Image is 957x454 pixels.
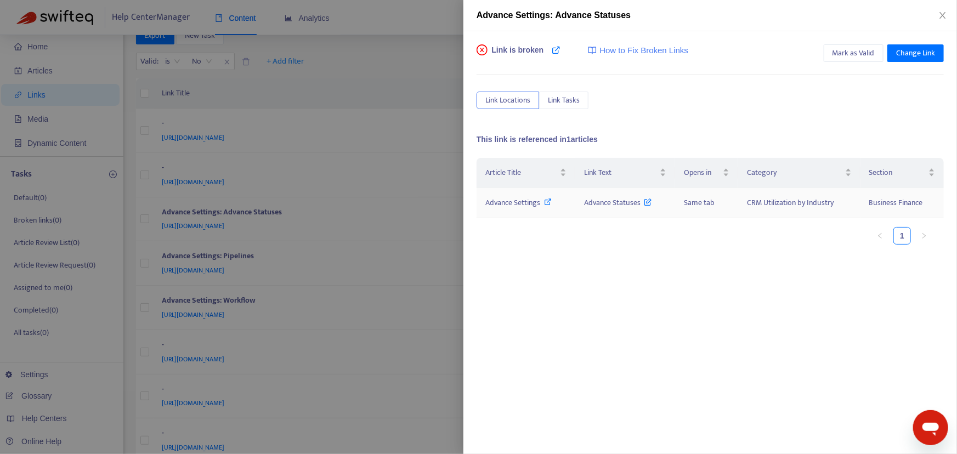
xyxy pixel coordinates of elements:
th: Link Text [575,158,675,188]
button: Change Link [887,44,944,62]
span: How to Fix Broken Links [599,44,688,57]
span: Link Tasks [548,94,580,106]
span: Link Locations [485,94,530,106]
a: 1 [894,228,910,244]
span: Change Link [896,47,935,59]
img: image-link [588,46,597,55]
span: Opens in [684,167,721,179]
span: Advance Settings [485,196,540,209]
th: Section [860,158,944,188]
span: Business Finance [869,196,923,209]
li: Next Page [915,227,933,245]
span: CRM Utilization by Industry [747,196,834,209]
span: Mark as Valid [833,47,875,59]
span: Advance Statuses [584,196,652,209]
iframe: Button to launch messaging window [913,410,948,445]
button: Link Tasks [539,92,588,109]
span: close-circle [477,44,488,55]
button: Mark as Valid [824,44,884,62]
span: Category [747,167,843,179]
span: right [921,232,927,239]
th: Opens in [675,158,738,188]
button: Link Locations [477,92,539,109]
span: Section [869,167,926,179]
span: Link is broken [492,44,544,66]
span: left [877,232,884,239]
span: Article Title [485,167,558,179]
span: This link is referenced in 1 articles [477,135,598,144]
button: left [871,227,889,245]
span: Link Text [584,167,658,179]
button: right [915,227,933,245]
a: How to Fix Broken Links [588,44,688,57]
li: Previous Page [871,227,889,245]
span: close [938,11,947,20]
th: Article Title [477,158,575,188]
th: Category [738,158,860,188]
span: Same tab [684,196,715,209]
span: Advance Settings: Advance Statuses [477,10,631,20]
button: Close [935,10,950,21]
